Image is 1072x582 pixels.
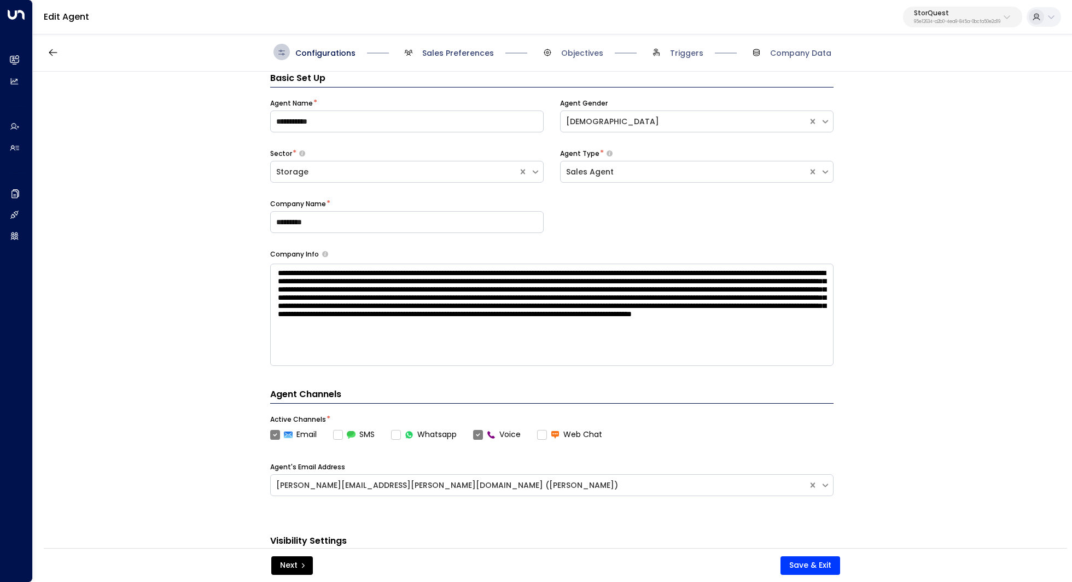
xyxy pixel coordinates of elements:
[299,150,305,157] button: Select whether your copilot will handle inquiries directly from leads or from brokers representin...
[270,98,313,108] label: Agent Name
[607,150,613,157] button: Select whether your copilot will handle inquiries directly from leads or from brokers representin...
[270,249,319,259] label: Company Info
[295,48,356,59] span: Configurations
[270,388,834,404] h4: Agent Channels
[566,166,802,178] div: Sales Agent
[770,48,831,59] span: Company Data
[391,429,457,440] label: Whatsapp
[566,116,802,127] div: [DEMOGRAPHIC_DATA]
[270,199,326,209] label: Company Name
[270,149,292,159] label: Sector
[560,149,599,159] label: Agent Type
[44,10,89,23] a: Edit Agent
[780,556,840,575] button: Save & Exit
[270,72,834,88] h3: Basic Set Up
[914,10,1000,16] p: StorQuest
[271,556,313,575] button: Next
[276,166,512,178] div: Storage
[270,534,834,550] h3: Visibility Settings
[473,429,521,440] label: Voice
[270,415,326,424] label: Active Channels
[270,462,345,472] label: Agent's Email Address
[322,251,328,257] button: Provide a brief overview of your company, including your industry, products or services, and any ...
[270,429,317,440] label: Email
[903,7,1022,27] button: StorQuest95e12634-a2b0-4ea9-845a-0bcfa50e2d19
[560,98,608,108] label: Agent Gender
[276,480,802,491] div: [PERSON_NAME][EMAIL_ADDRESS][PERSON_NAME][DOMAIN_NAME] ([PERSON_NAME])
[422,48,494,59] span: Sales Preferences
[561,48,603,59] span: Objectives
[914,20,1000,24] p: 95e12634-a2b0-4ea9-845a-0bcfa50e2d19
[537,429,602,440] label: Web Chat
[333,429,375,440] label: SMS
[670,48,703,59] span: Triggers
